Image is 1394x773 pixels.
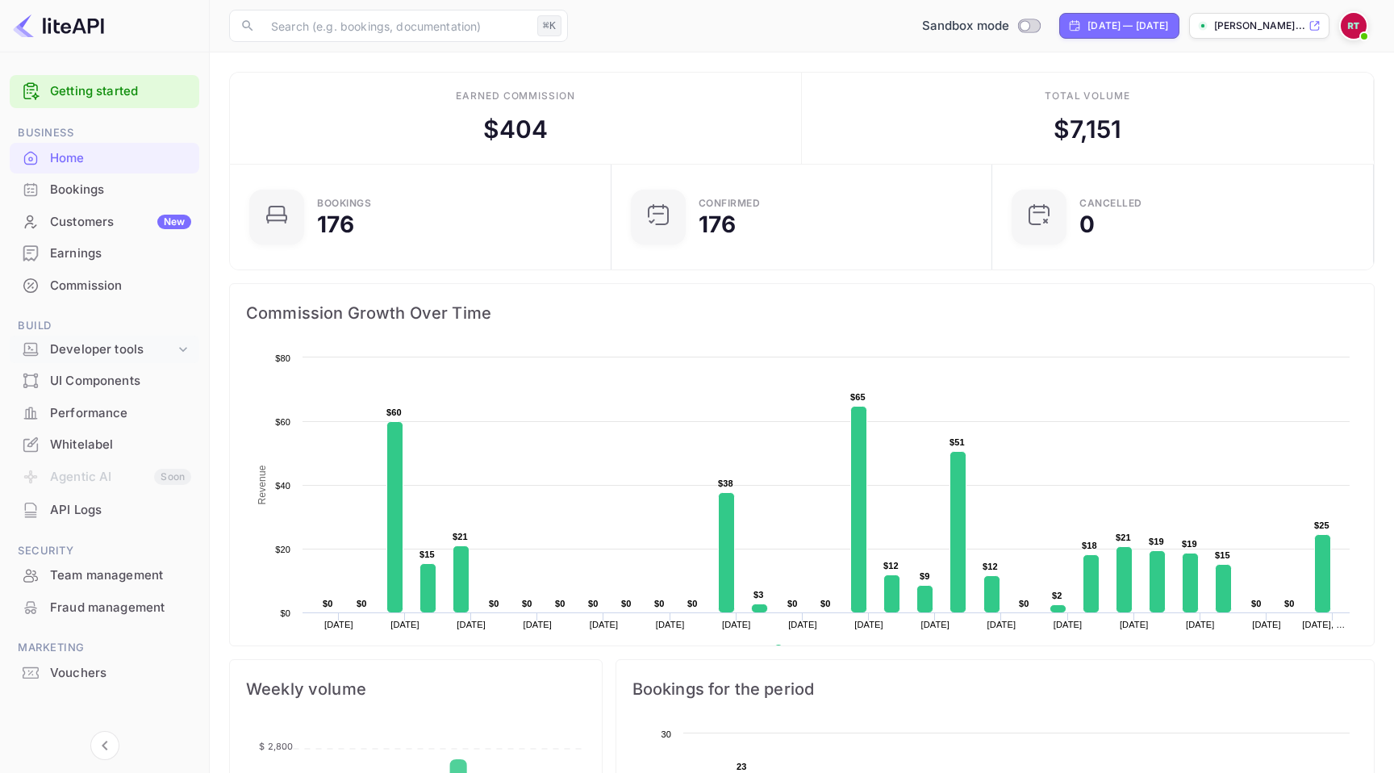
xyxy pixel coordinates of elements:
text: $21 [1116,533,1131,542]
div: Team management [10,560,199,591]
text: $60 [275,417,290,427]
div: Switch to Production mode [916,17,1047,36]
text: [DATE] [1186,620,1215,629]
text: [DATE] [987,620,1016,629]
span: Weekly volume [246,676,586,702]
img: LiteAPI logo [13,13,104,39]
a: Team management [10,560,199,590]
div: Fraud management [10,592,199,624]
div: Getting started [10,75,199,108]
text: $3 [753,590,764,600]
div: 176 [699,213,736,236]
div: New [157,215,191,229]
a: Fraud management [10,592,199,622]
text: [DATE] [920,620,950,629]
div: Performance [10,398,199,429]
text: 30 [661,729,671,739]
span: Commission Growth Over Time [246,300,1358,326]
div: Commission [10,270,199,302]
p: [PERSON_NAME]... [1214,19,1305,33]
text: $0 [588,599,599,608]
text: $0 [555,599,566,608]
text: [DATE] [788,620,817,629]
text: [DATE] [590,620,619,629]
div: Bookings [317,198,371,208]
a: Home [10,143,199,173]
text: [DATE] [1120,620,1149,629]
text: Revenue [789,645,830,656]
div: Earnings [50,244,191,263]
div: Vouchers [50,664,191,683]
text: [DATE] [390,620,419,629]
div: Whitelabel [10,429,199,461]
a: Getting started [50,82,191,101]
text: $18 [1082,541,1097,550]
div: API Logs [50,501,191,520]
div: Home [10,143,199,174]
text: Revenue [257,465,268,504]
text: $0 [787,599,798,608]
div: Earned commission [456,89,575,103]
div: Fraud management [50,599,191,617]
text: [DATE] [854,620,883,629]
text: $0 [687,599,698,608]
text: $0 [323,599,333,608]
text: $20 [275,545,290,554]
div: Confirmed [699,198,761,208]
a: Whitelabel [10,429,199,459]
text: $25 [1314,520,1329,530]
text: $51 [950,437,965,447]
a: UI Components [10,366,199,395]
div: Bookings [10,174,199,206]
div: UI Components [10,366,199,397]
div: Bookings [50,181,191,199]
input: Search (e.g. bookings, documentation) [261,10,531,42]
div: 176 [317,213,354,236]
img: Reinard Ferdinand Tanex [1341,13,1367,39]
span: Security [10,542,199,560]
text: $15 [419,549,435,559]
div: 0 [1079,213,1095,236]
div: Home [50,149,191,168]
text: $60 [386,407,402,417]
text: [DATE] [722,620,751,629]
text: $19 [1149,537,1164,546]
text: $0 [621,599,632,608]
a: Bookings [10,174,199,204]
div: [DATE] — [DATE] [1087,19,1168,33]
div: $ 7,151 [1054,111,1122,148]
div: Click to change the date range period [1059,13,1179,39]
text: $0 [1251,599,1262,608]
text: $21 [453,532,468,541]
div: Team management [50,566,191,585]
div: CANCELLED [1079,198,1142,208]
div: Total volume [1045,89,1131,103]
text: [DATE] [1054,620,1083,629]
text: $0 [820,599,831,608]
span: Marketing [10,639,199,657]
div: Commission [50,277,191,295]
a: API Logs [10,495,199,524]
text: [DATE] [656,620,685,629]
text: [DATE] [1252,620,1281,629]
text: [DATE] [457,620,486,629]
div: Earnings [10,238,199,270]
div: Customers [50,213,191,232]
text: $0 [522,599,532,608]
a: Earnings [10,238,199,268]
text: $80 [275,353,290,363]
text: [DATE] [324,620,353,629]
span: Business [10,124,199,142]
text: $2 [1052,591,1062,600]
text: $12 [883,561,899,570]
div: Developer tools [10,336,199,364]
span: Build [10,317,199,335]
text: $0 [357,599,367,608]
text: $12 [983,562,998,571]
text: $15 [1215,550,1230,560]
div: UI Components [50,372,191,391]
text: $0 [489,599,499,608]
div: Vouchers [10,658,199,689]
text: $0 [1284,599,1295,608]
text: $38 [718,478,733,488]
